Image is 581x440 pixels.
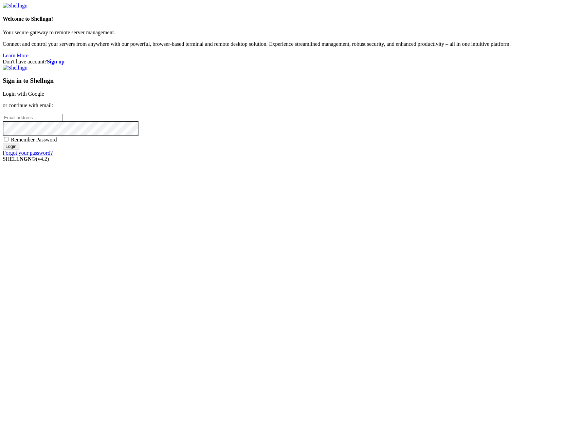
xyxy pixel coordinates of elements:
[3,53,29,58] a: Learn More
[3,41,578,47] p: Connect and control your servers from anywhere with our powerful, browser-based terminal and remo...
[3,30,578,36] p: Your secure gateway to remote server management.
[3,77,578,84] h3: Sign in to Shellngn
[3,65,28,71] img: Shellngn
[3,91,44,97] a: Login with Google
[3,156,49,162] span: SHELL ©
[36,156,49,162] span: 4.2.0
[3,59,578,65] div: Don't have account?
[47,59,65,64] a: Sign up
[4,137,8,141] input: Remember Password
[3,102,578,109] p: or continue with email:
[20,156,32,162] b: NGN
[11,137,57,142] span: Remember Password
[3,3,28,9] img: Shellngn
[3,16,578,22] h4: Welcome to Shellngn!
[3,143,19,150] input: Login
[3,114,63,121] input: Email address
[3,150,53,156] a: Forgot your password?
